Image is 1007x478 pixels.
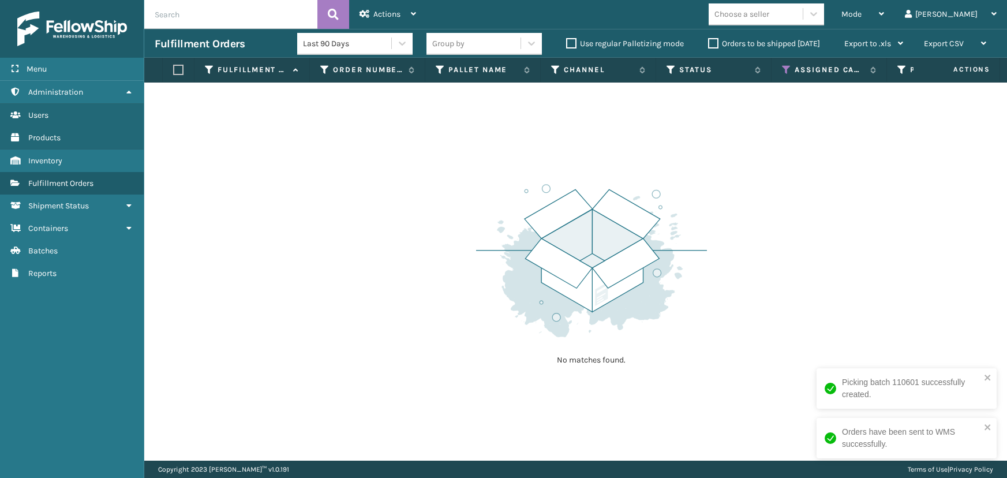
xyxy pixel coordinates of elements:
[432,38,465,50] div: Group by
[564,65,634,75] label: Channel
[28,223,68,233] span: Containers
[795,65,864,75] label: Assigned Carrier Service
[984,423,992,434] button: close
[28,133,61,143] span: Products
[924,39,964,48] span: Export CSV
[448,65,518,75] label: Pallet Name
[566,39,684,48] label: Use regular Palletizing mode
[373,9,400,19] span: Actions
[333,65,403,75] label: Order Number
[708,39,820,48] label: Orders to be shipped [DATE]
[842,426,980,450] div: Orders have been sent to WMS successfully.
[303,38,392,50] div: Last 90 Days
[28,110,48,120] span: Users
[28,178,93,188] span: Fulfillment Orders
[218,65,287,75] label: Fulfillment Order Id
[841,9,862,19] span: Mode
[844,39,891,48] span: Export to .xls
[27,64,47,74] span: Menu
[714,8,769,20] div: Choose a seller
[28,87,83,97] span: Administration
[842,376,980,401] div: Picking batch 110601 successfully created.
[679,65,749,75] label: Status
[17,12,127,46] img: logo
[917,60,997,79] span: Actions
[155,37,245,51] h3: Fulfillment Orders
[28,156,62,166] span: Inventory
[28,268,57,278] span: Reports
[28,246,58,256] span: Batches
[984,373,992,384] button: close
[910,65,980,75] label: Product SKU
[158,461,289,478] p: Copyright 2023 [PERSON_NAME]™ v 1.0.191
[28,201,89,211] span: Shipment Status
